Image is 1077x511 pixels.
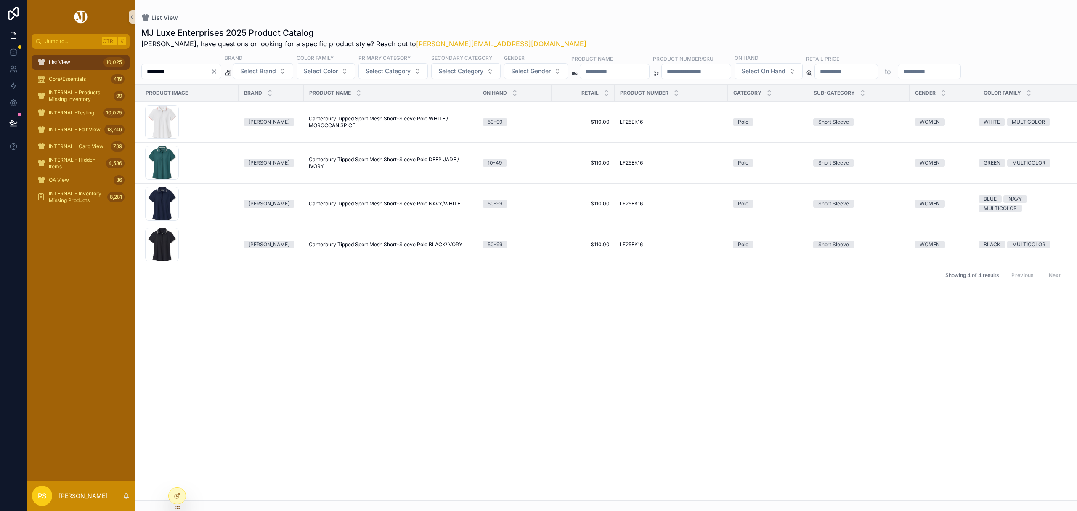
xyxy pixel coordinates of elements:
[38,491,46,501] span: PS
[27,49,135,216] div: scrollable content
[244,200,299,208] a: [PERSON_NAME]
[304,67,338,75] span: Select Color
[32,34,130,49] button: Jump to...CtrlK
[49,143,103,150] span: INTERNAL - Card View
[742,67,785,75] span: Select On Hand
[488,118,502,126] div: 50-99
[1012,118,1045,126] div: MULTICOLOR
[813,118,905,126] a: Short Sleeve
[818,241,849,248] div: Short Sleeve
[945,272,999,279] span: Showing 4 of 4 results
[885,67,891,77] p: to
[483,241,546,248] a: 50-99
[581,90,599,96] span: Retail
[813,200,905,208] a: Short Sleeve
[738,200,748,208] div: Polo
[49,177,69,184] span: QA View
[49,109,94,116] span: INTERNAL -Testing
[488,200,502,208] div: 50-99
[557,160,610,166] a: $110.00
[984,118,1000,126] div: WHITE
[233,63,293,79] button: Select Button
[309,156,472,170] a: Canterbury Tipped Sport Mesh Short-Sleeve Polo DEEP JADE / IVORY
[111,141,125,152] div: 739
[309,200,472,207] a: Canterbury Tipped Sport Mesh Short-Sleeve Polo NAVY/WHITE
[49,89,110,103] span: INTERNAL - Products Missing Inventory
[45,38,98,45] span: Jump to...
[733,241,803,248] a: Polo
[32,139,130,154] a: INTERNAL - Card View739
[358,54,411,61] label: Primary Category
[920,241,940,248] div: WOMEN
[32,189,130,205] a: INTERNAL - Inventory Missing Products8,281
[1012,241,1045,248] div: MULTICOLOR
[979,118,1071,126] a: WHITEMULTICOLOR
[557,200,610,207] a: $110.00
[309,115,472,129] a: Canterbury Tipped Sport Mesh Short-Sleeve Polo WHITE / MOROCCAN SPICE
[620,160,723,166] a: LF25EK16
[141,13,178,22] a: List View
[806,55,839,62] label: Retail Price
[620,200,723,207] a: LF25EK16
[32,88,130,104] a: INTERNAL - Products Missing Inventory99
[488,241,502,248] div: 50-99
[114,91,125,101] div: 99
[244,90,262,96] span: Brand
[416,40,586,48] a: [PERSON_NAME][EMAIL_ADDRESS][DOMAIN_NAME]
[504,63,568,79] button: Select Button
[620,160,643,166] span: LF25EK16
[309,90,351,96] span: Product Name
[483,118,546,126] a: 50-99
[557,241,610,248] span: $110.00
[915,159,973,167] a: WOMEN
[979,195,1071,212] a: BLUENAVYMULTICOLOR
[431,63,501,79] button: Select Button
[735,54,759,61] label: On Hand
[733,200,803,208] a: Polo
[146,90,188,96] span: Product Image
[49,59,70,66] span: List View
[915,118,973,126] a: WOMEN
[114,175,125,185] div: 36
[483,159,546,167] a: 10-49
[249,159,289,167] div: [PERSON_NAME]
[297,54,334,61] label: Color Family
[32,72,130,87] a: Core/Essentials419
[984,159,1000,167] div: GREEN
[920,159,940,167] div: WOMEN
[738,159,748,167] div: Polo
[107,192,125,202] div: 8,281
[1008,195,1022,203] div: NAVY
[557,119,610,125] a: $110.00
[106,158,125,168] div: 4,586
[49,157,103,170] span: INTERNAL - Hidden Items
[103,108,125,118] div: 10,025
[620,119,643,125] span: LF25EK16
[32,122,130,137] a: INTERNAL - Edit View13,749
[620,200,643,207] span: LF25EK16
[49,126,101,133] span: INTERNAL - Edit View
[738,241,748,248] div: Polo
[103,57,125,67] div: 10,025
[104,125,125,135] div: 13,749
[366,67,411,75] span: Select Category
[620,119,723,125] a: LF25EK16
[915,241,973,248] a: WOMEN
[620,90,668,96] span: Product Number
[915,200,973,208] a: WOMEN
[488,159,502,167] div: 10-49
[151,13,178,22] span: List View
[733,159,803,167] a: Polo
[813,241,905,248] a: Short Sleeve
[735,63,803,79] button: Select Button
[32,105,130,120] a: INTERNAL -Testing10,025
[431,54,492,61] label: Secondary Category
[102,37,117,45] span: Ctrl
[73,10,89,24] img: App logo
[984,241,1000,248] div: BLACK
[979,159,1071,167] a: GREENMULTICOLOR
[504,54,525,61] label: Gender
